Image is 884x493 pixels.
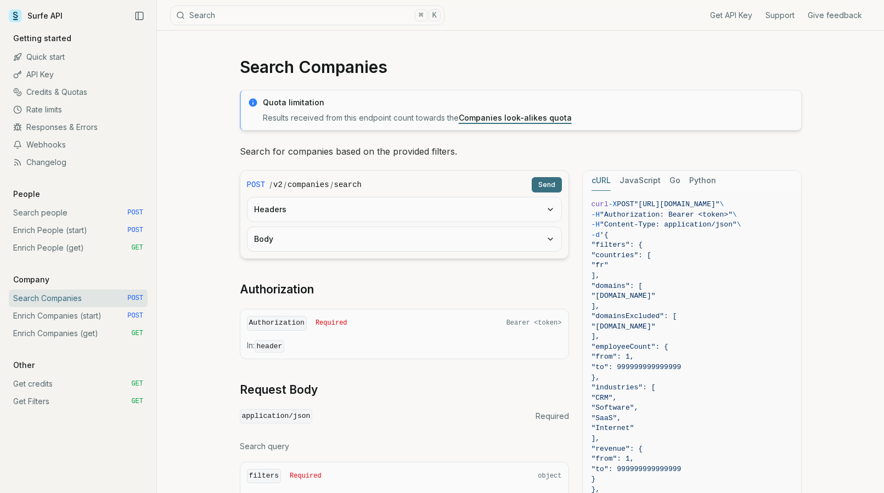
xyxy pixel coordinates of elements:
span: "[URL][DOMAIN_NAME]" [634,200,720,208]
a: Authorization [240,282,314,297]
span: ], [592,271,600,280]
span: "domainsExcluded": [ [592,312,677,320]
a: Credits & Quotas [9,83,148,101]
span: POST [127,226,143,235]
span: "industries": [ [592,383,656,392]
span: "domains": [ [592,282,643,290]
button: cURL [592,171,611,191]
p: Search for companies based on the provided filters. [240,144,802,159]
button: JavaScript [620,171,661,191]
a: Rate limits [9,101,148,118]
a: Surfe API [9,8,63,24]
code: application/json [240,409,313,424]
kbd: K [429,9,441,21]
code: v2 [273,179,283,190]
h1: Search Companies [240,57,802,77]
a: Enrich Companies (start) POST [9,307,148,325]
span: "from": 1, [592,455,634,463]
a: API Key [9,66,148,83]
span: }, [592,373,600,382]
p: Results received from this endpoint count towards the [263,112,795,123]
button: Headers [247,197,561,222]
span: "employeeCount": { [592,343,668,351]
a: Search people POST [9,204,148,222]
span: "countries": [ [592,251,651,259]
span: '{ [600,231,609,239]
a: Enrich People (start) POST [9,222,148,239]
span: / [284,179,286,190]
a: Get credits GET [9,375,148,393]
button: Python [689,171,716,191]
p: Getting started [9,33,76,44]
span: \ [720,200,724,208]
span: POST [127,311,143,320]
span: Required [536,411,569,422]
span: "Authorization: Bearer <token>" [600,211,733,219]
span: / [269,179,272,190]
span: -H [592,211,600,219]
a: Get Filters GET [9,393,148,410]
span: POST [127,208,143,217]
a: Enrich People (get) GET [9,239,148,257]
span: \ [737,220,741,229]
span: ], [592,302,600,310]
span: "Software", [592,404,639,412]
button: Go [669,171,680,191]
span: Required [316,319,347,327]
code: companies [288,179,329,190]
span: GET [131,379,143,388]
span: -H [592,220,600,229]
span: -d [592,231,600,239]
a: Support [765,10,795,21]
kbd: ⌘ [415,9,427,21]
p: People [9,189,44,200]
a: Responses & Errors [9,118,148,136]
span: curl [592,200,609,208]
button: Collapse Sidebar [131,8,148,24]
span: "revenue": { [592,445,643,453]
span: POST [247,179,266,190]
a: Request Body [240,382,318,398]
span: "Content-Type: application/json" [600,220,737,229]
span: "fr" [592,261,609,269]
span: GET [131,329,143,338]
span: \ [733,211,737,219]
button: Search⌘K [170,5,444,25]
span: ], [592,434,600,443]
code: header [255,340,285,353]
span: POST [617,200,634,208]
a: Search Companies POST [9,290,148,307]
a: Quick start [9,48,148,66]
p: Search query [240,441,569,452]
p: Quota limitation [263,97,795,108]
button: Send [532,177,562,192]
span: Required [290,472,322,480]
a: Changelog [9,154,148,171]
a: Webhooks [9,136,148,154]
code: filters [247,469,281,484]
a: Enrich Companies (get) GET [9,325,148,342]
span: POST [127,294,143,303]
p: Other [9,360,39,371]
span: Bearer <token> [506,319,562,327]
a: Companies look-alikes quota [459,113,572,122]
span: GET [131,243,143,252]
span: "Internet" [592,424,634,432]
span: ], [592,332,600,341]
span: / [330,179,333,190]
span: "[DOMAIN_NAME]" [592,292,656,300]
span: "SaaS", [592,414,622,422]
button: Body [247,227,561,251]
p: In: [247,340,562,352]
span: -X [609,200,617,208]
a: Get API Key [710,10,752,21]
span: object [538,472,561,480]
span: "CRM", [592,394,617,402]
span: "filters": { [592,241,643,249]
span: } [592,475,596,483]
span: "[DOMAIN_NAME]" [592,322,656,331]
p: Company [9,274,54,285]
span: "from": 1, [592,353,634,361]
span: "to": 999999999999999 [592,363,682,371]
code: Authorization [247,316,307,331]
